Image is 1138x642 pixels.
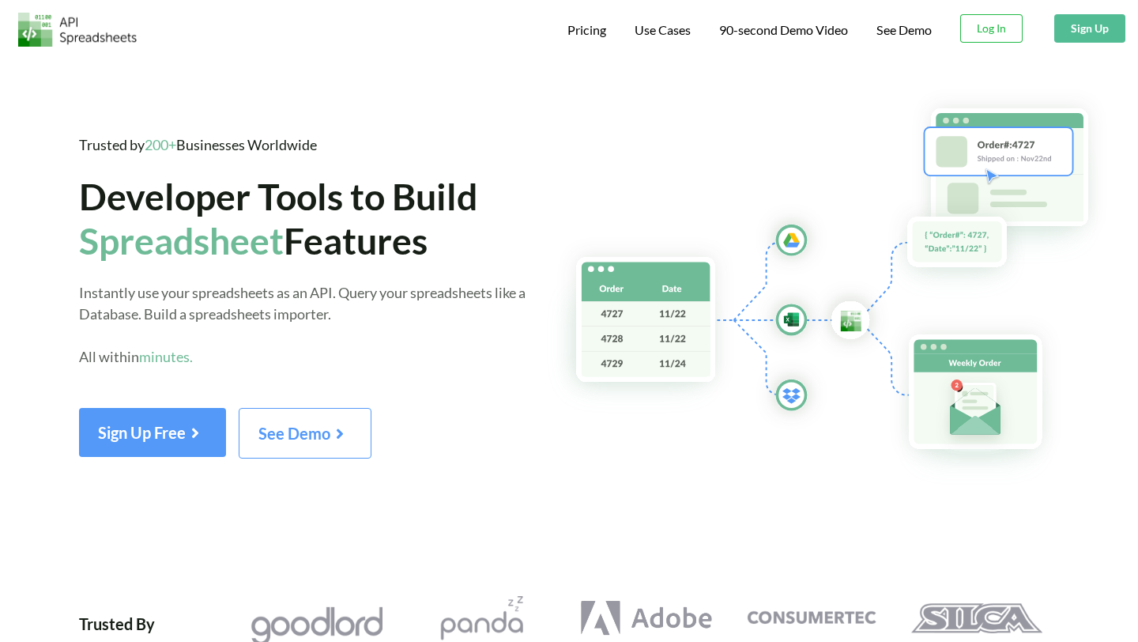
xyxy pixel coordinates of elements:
[79,136,317,153] span: Trusted by Businesses Worldwide
[580,596,712,640] img: Adobe Logo
[79,408,226,457] button: Sign Up Free
[894,596,1059,640] a: Silca Logo
[635,22,691,37] span: Use Cases
[719,24,848,36] span: 90-second Demo Video
[1054,14,1125,43] button: Sign Up
[745,596,877,640] img: Consumertec Logo
[729,596,894,640] a: Consumertec Logo
[399,596,564,640] a: Pandazzz Logo
[239,429,371,443] a: See Demo
[910,596,1042,640] img: Silca Logo
[79,174,477,262] span: Developer Tools to Build Features
[79,218,284,262] span: Spreadsheet
[258,424,352,443] span: See Demo
[79,284,526,365] span: Instantly use your spreadsheets as an API. Query your spreadsheets like a Database. Build a sprea...
[546,87,1138,485] img: Hero Spreadsheet Flow
[960,14,1023,43] button: Log In
[98,423,207,442] span: Sign Up Free
[876,22,932,39] a: See Demo
[18,13,137,47] img: Logo.png
[564,596,729,640] a: Adobe Logo
[239,408,371,459] button: See Demo
[145,136,176,153] span: 200+
[567,22,606,37] span: Pricing
[139,348,193,365] span: minutes.
[416,596,548,640] img: Pandazzz Logo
